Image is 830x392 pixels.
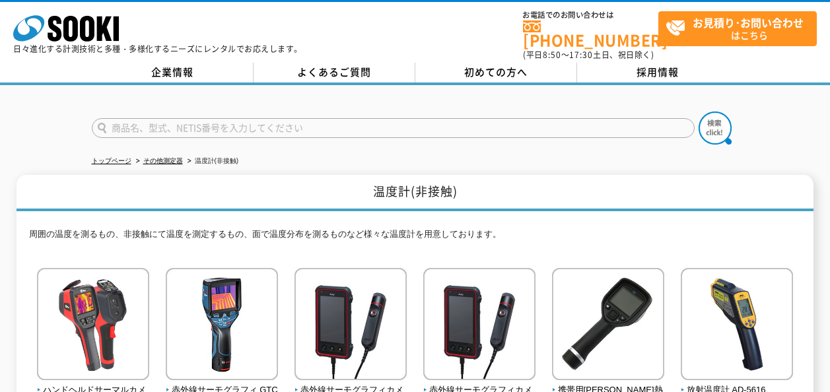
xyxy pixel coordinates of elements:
a: [PHONE_NUMBER] [523,20,658,48]
a: トップページ [92,157,131,164]
span: 初めての方へ [464,65,528,79]
img: 赤外線サーモグラフィカメラ F50A-STD [423,268,536,383]
a: その他測定器 [143,157,183,164]
img: 赤外線サーモグラフィ GTC400C型（－10～400℃） [166,268,278,383]
a: 企業情報 [92,63,254,82]
p: 日々進化する計測技術と多種・多様化するニーズにレンタルでお応えします。 [13,45,302,53]
h1: 温度計(非接触) [17,175,813,211]
span: 17:30 [569,49,593,61]
p: 周囲の温度を測るもの、非接触にて温度を測定するもの、面で温度分布を測るものなど様々な温度計を用意しております。 [29,228,802,248]
img: ハンドヘルドサーマルカメラ M200A [37,268,149,383]
span: お電話でのお問い合わせは [523,11,658,19]
span: 8:50 [543,49,561,61]
span: (平日 ～ 土日、祝日除く) [523,49,654,61]
a: 初めての方へ [415,63,577,82]
img: 携帯用小形熱画像カメラ CPA-E5 [552,268,664,383]
span: はこちら [666,12,816,45]
img: 赤外線サーモグラフィカメラ F50B-STD [294,268,407,383]
input: 商品名、型式、NETIS番号を入力してください [92,118,695,138]
a: よくあるご質問 [254,63,415,82]
li: 温度計(非接触) [185,154,239,168]
a: お見積り･お問い合わせはこちら [658,11,817,46]
img: 放射温度計 AD-5616 [681,268,793,383]
img: btn_search.png [699,112,732,145]
strong: お見積り･お問い合わせ [693,15,804,30]
a: 採用情報 [577,63,739,82]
